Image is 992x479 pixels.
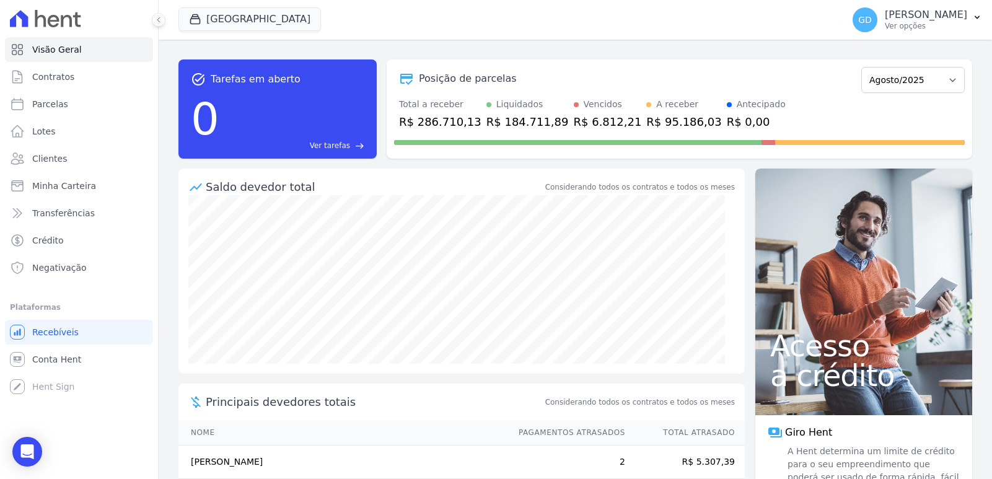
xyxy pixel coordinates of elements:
[10,300,148,315] div: Plataformas
[843,2,992,37] button: GD [PERSON_NAME] Ver opções
[5,320,153,345] a: Recebíveis
[32,98,68,110] span: Parcelas
[5,92,153,116] a: Parcelas
[5,37,153,62] a: Visão Geral
[178,7,321,31] button: [GEOGRAPHIC_DATA]
[727,113,786,130] div: R$ 0,00
[545,397,735,408] span: Considerando todos os contratos e todos os meses
[12,437,42,467] div: Open Intercom Messenger
[646,113,721,130] div: R$ 95.186,03
[5,174,153,198] a: Minha Carteira
[507,420,626,446] th: Pagamentos Atrasados
[211,72,301,87] span: Tarefas em aberto
[191,87,219,151] div: 0
[858,15,872,24] span: GD
[32,261,87,274] span: Negativação
[32,125,56,138] span: Lotes
[5,119,153,144] a: Lotes
[355,141,364,151] span: east
[32,207,95,219] span: Transferências
[5,255,153,280] a: Negativação
[206,178,543,195] div: Saldo devedor total
[399,98,481,111] div: Total a receber
[32,43,82,56] span: Visão Geral
[626,446,745,479] td: R$ 5.307,39
[5,228,153,253] a: Crédito
[178,446,507,479] td: [PERSON_NAME]
[5,201,153,226] a: Transferências
[206,393,543,410] span: Principais devedores totais
[191,72,206,87] span: task_alt
[737,98,786,111] div: Antecipado
[656,98,698,111] div: A receber
[626,420,745,446] th: Total Atrasado
[5,347,153,372] a: Conta Hent
[770,331,957,361] span: Acesso
[32,326,79,338] span: Recebíveis
[32,71,74,83] span: Contratos
[496,98,543,111] div: Liquidados
[32,180,96,192] span: Minha Carteira
[5,64,153,89] a: Contratos
[785,425,832,440] span: Giro Hent
[32,234,64,247] span: Crédito
[178,420,507,446] th: Nome
[399,113,481,130] div: R$ 286.710,13
[32,152,67,165] span: Clientes
[885,9,967,21] p: [PERSON_NAME]
[5,146,153,171] a: Clientes
[507,446,626,479] td: 2
[486,113,569,130] div: R$ 184.711,89
[584,98,622,111] div: Vencidos
[32,353,81,366] span: Conta Hent
[310,140,350,151] span: Ver tarefas
[545,182,735,193] div: Considerando todos os contratos e todos os meses
[224,140,364,151] a: Ver tarefas east
[419,71,517,86] div: Posição de parcelas
[770,361,957,390] span: a crédito
[885,21,967,31] p: Ver opções
[574,113,642,130] div: R$ 6.812,21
